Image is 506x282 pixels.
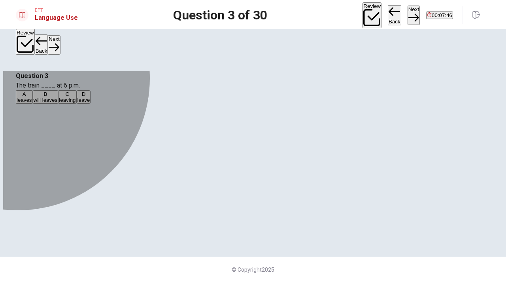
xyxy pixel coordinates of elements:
[432,12,452,18] span: 00:07:46
[35,13,78,23] h1: Language Use
[388,5,401,26] button: Back
[34,91,58,97] div: B
[59,97,76,103] span: leaving
[35,8,78,13] span: EPT
[426,11,453,19] button: 00:07:46
[17,91,32,97] div: A
[33,90,59,104] button: Bwill leaves
[35,34,48,55] button: Back
[77,97,90,103] span: leave
[58,90,76,104] button: Cleaving
[232,267,274,273] span: © Copyright 2025
[363,2,381,29] button: Review
[16,29,35,55] button: Review
[16,90,33,104] button: Aleaves
[48,35,60,55] button: Next
[408,6,420,25] button: Next
[59,91,76,97] div: C
[77,91,90,97] div: D
[77,90,91,104] button: Dleave
[16,71,490,81] h4: Question 3
[34,97,58,103] span: will leaves
[17,97,32,103] span: leaves
[16,82,80,89] span: The train ____ at 6 p.m.
[173,10,267,20] h1: Question 3 of 30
